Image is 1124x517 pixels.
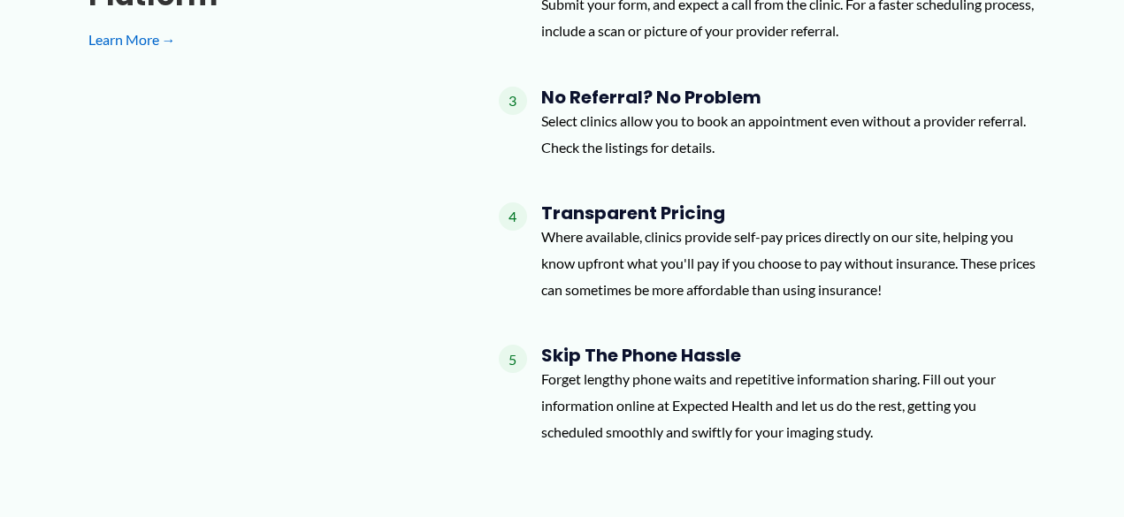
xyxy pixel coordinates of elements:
[541,202,1036,224] h4: Transparent Pricing
[499,87,527,115] span: 3
[541,87,1036,108] h4: No Referral? No Problem
[499,345,527,373] span: 5
[499,202,527,231] span: 4
[88,27,442,53] a: Learn More →
[541,345,1036,366] h4: Skip the Phone Hassle
[541,108,1036,160] p: Select clinics allow you to book an appointment even without a provider referral. Check the listi...
[541,366,1036,445] p: Forget lengthy phone waits and repetitive information sharing. Fill out your information online a...
[541,224,1036,302] p: Where available, clinics provide self-pay prices directly on our site, helping you know upfront w...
